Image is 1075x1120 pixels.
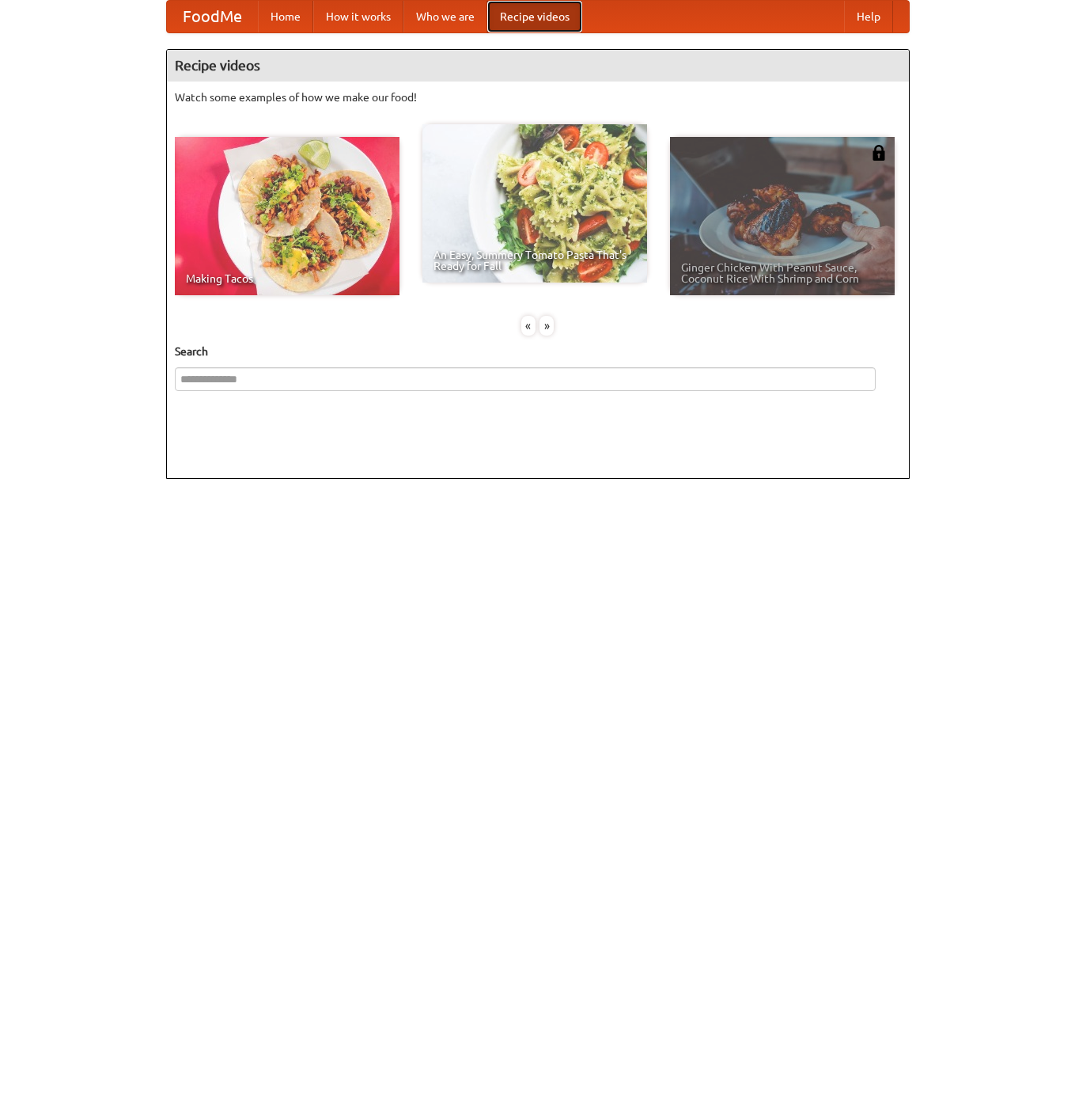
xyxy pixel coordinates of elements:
span: An Easy, Summery Tomato Pasta That's Ready for Fall [433,249,636,271]
img: 483408.png [871,145,887,161]
a: Who we are [403,1,487,32]
a: An Easy, Summery Tomato Pasta That's Ready for Fall [422,124,647,283]
div: » [539,316,554,336]
a: Help [844,1,893,32]
h5: Search [175,344,901,359]
p: Watch some examples of how we make our food! [175,89,901,105]
span: Making Tacos [186,273,388,284]
div: « [521,316,536,336]
a: Making Tacos [175,137,399,295]
a: FoodMe [167,1,258,32]
a: Home [258,1,313,32]
h4: Recipe videos [167,50,909,82]
a: Recipe videos [487,1,582,32]
a: How it works [313,1,403,32]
